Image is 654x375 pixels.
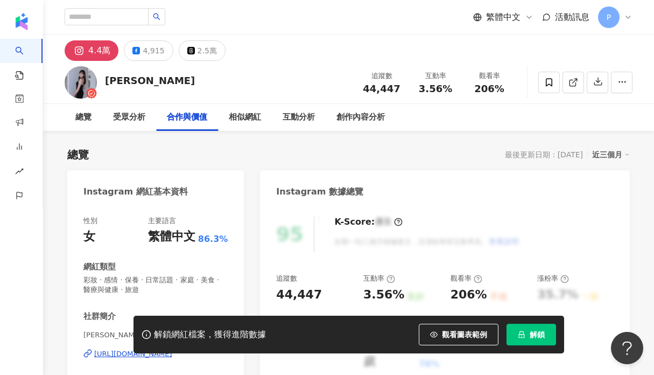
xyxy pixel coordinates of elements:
[13,13,30,30] img: logo icon
[607,11,611,23] span: P
[198,233,228,245] span: 86.3%
[363,287,404,303] div: 3.56%
[505,150,583,159] div: 最後更新日期：[DATE]
[167,111,207,124] div: 合作與價值
[451,274,482,283] div: 觀看率
[276,186,363,198] div: Instagram 數據總覽
[67,147,89,162] div: 總覽
[592,148,630,162] div: 近三個月
[336,111,385,124] div: 創作內容分析
[555,12,589,22] span: 活動訊息
[334,216,403,228] div: K-Score :
[507,324,556,345] button: 解鎖
[415,71,456,81] div: 互動率
[113,111,145,124] div: 受眾分析
[518,331,525,338] span: lock
[276,274,297,283] div: 追蹤數
[83,228,95,245] div: 女
[363,274,395,283] div: 互動率
[148,228,195,245] div: 繁體中文
[530,330,545,339] span: 解鎖
[143,43,164,58] div: 4,915
[451,287,487,303] div: 206%
[65,66,97,99] img: KOL Avatar
[105,74,195,87] div: [PERSON_NAME]
[179,40,226,61] button: 2.5萬
[148,216,176,226] div: 主要語言
[276,287,322,303] div: 44,447
[15,161,24,185] span: rise
[361,71,402,81] div: 追蹤數
[65,40,118,61] button: 4.4萬
[153,13,160,20] span: search
[486,11,521,23] span: 繁體中文
[75,111,92,124] div: 總覽
[94,349,172,359] div: [URL][DOMAIN_NAME]
[419,84,452,94] span: 3.56%
[83,311,116,322] div: 社群簡介
[283,111,315,124] div: 互動分析
[442,330,487,339] span: 觀看圖表範例
[474,84,504,94] span: 206%
[83,275,228,295] span: 彩妝 · 感情 · 保養 · 日常話題 · 家庭 · 美食 · 醫療與健康 · 旅遊
[83,261,116,273] div: 網紅類型
[83,186,188,198] div: Instagram 網紅基本資料
[83,216,97,226] div: 性別
[229,111,261,124] div: 相似網紅
[363,83,400,94] span: 44,447
[15,39,37,81] a: search
[537,274,569,283] div: 漲粉率
[88,43,110,58] div: 4.4萬
[198,43,217,58] div: 2.5萬
[124,40,173,61] button: 4,915
[154,329,266,341] div: 解鎖網紅檔案，獲得進階數據
[469,71,510,81] div: 觀看率
[83,349,228,359] a: [URL][DOMAIN_NAME]
[419,324,498,345] button: 觀看圖表範例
